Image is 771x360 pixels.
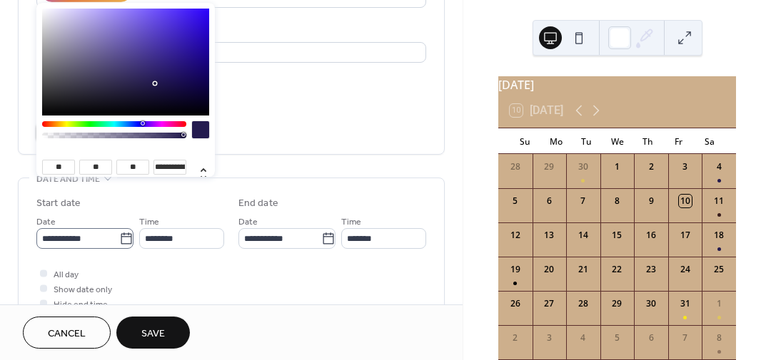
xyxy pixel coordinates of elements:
[712,229,725,242] div: 18
[679,331,692,344] div: 7
[645,297,657,310] div: 30
[509,297,522,310] div: 26
[543,297,555,310] div: 27
[509,229,522,242] div: 12
[509,195,522,207] div: 5
[610,263,623,276] div: 22
[577,263,590,276] div: 21
[48,326,86,341] span: Cancel
[645,263,657,276] div: 23
[54,297,108,312] span: Hide end time
[36,25,423,40] div: Location
[543,229,555,242] div: 13
[645,331,657,344] div: 6
[577,160,590,173] div: 30
[645,229,657,242] div: 16
[610,297,623,310] div: 29
[610,195,623,207] div: 8
[610,229,623,242] div: 15
[645,160,657,173] div: 2
[577,297,590,310] div: 28
[679,297,692,310] div: 31
[679,195,692,207] div: 10
[141,326,165,341] span: Save
[645,195,657,207] div: 9
[54,282,112,297] span: Show date only
[116,317,190,349] button: Save
[679,229,692,242] div: 17
[36,196,81,211] div: Start date
[509,331,522,344] div: 2
[694,128,725,154] div: Sa
[712,331,725,344] div: 8
[36,172,100,187] span: Date and time
[139,215,159,230] span: Time
[509,263,522,276] div: 19
[577,229,590,242] div: 14
[509,160,522,173] div: 28
[23,317,111,349] button: Cancel
[577,195,590,207] div: 7
[633,128,663,154] div: Th
[679,160,692,173] div: 3
[679,263,692,276] div: 24
[54,267,79,282] span: All day
[610,331,623,344] div: 5
[610,160,623,173] div: 1
[543,195,555,207] div: 6
[36,215,56,230] span: Date
[712,297,725,310] div: 1
[543,331,555,344] div: 3
[712,263,725,276] div: 25
[238,196,278,211] div: End date
[543,160,555,173] div: 29
[498,76,736,93] div: [DATE]
[238,215,258,230] span: Date
[543,263,555,276] div: 20
[712,195,725,207] div: 11
[571,128,602,154] div: Tu
[510,128,540,154] div: Su
[712,160,725,173] div: 4
[663,128,694,154] div: Fr
[540,128,571,154] div: Mo
[341,215,361,230] span: Time
[602,128,633,154] div: We
[577,331,590,344] div: 4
